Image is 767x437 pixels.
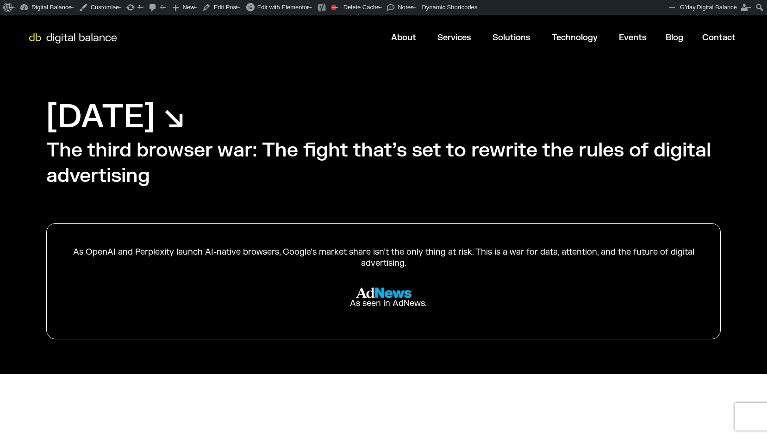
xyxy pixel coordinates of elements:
a: About [391,32,416,43]
a: As seen in AdNews. [70,280,697,316]
div: Focus keyphrase not set [331,5,337,10]
div: As seen in AdNews. [341,298,427,309]
a: Events [619,32,647,43]
span: Digital Balance [697,4,737,11]
div: As OpenAI and Perplexity launch AI-native browsers, Google’s market share isn’t the only thing at... [70,247,697,268]
a: Blog [666,32,683,43]
a: Solutions [493,32,530,43]
div: Menu Toggle [124,29,743,47]
h2: The third browser war: The fight that’s set to rewrite the rules of digital advertising [46,138,721,188]
nav: Menu [124,29,743,47]
a: Services [437,32,471,43]
h1: [DATE] ↘︎ [46,96,185,138]
a: Contact [702,32,736,43]
img: Digital Balance logo [23,33,123,44]
a: Technology [552,32,598,43]
span: Edit with Elementor [257,4,309,11]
